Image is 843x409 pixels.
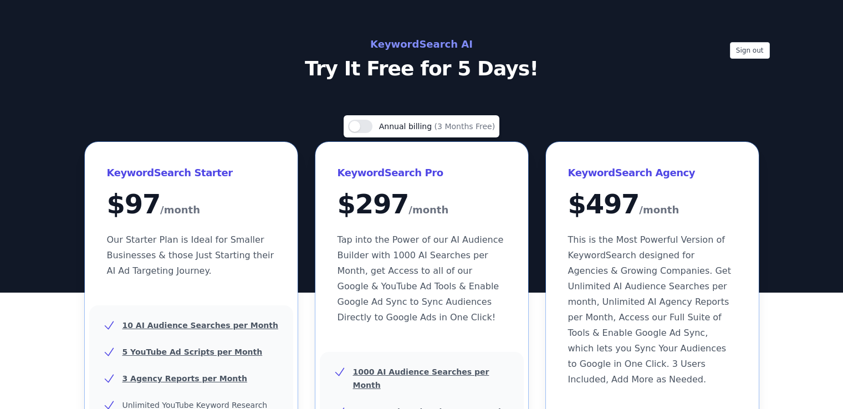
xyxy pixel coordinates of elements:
[338,234,504,323] span: Tap into the Power of our AI Audience Builder with 1000 AI Searches per Month, get Access to all ...
[107,234,274,276] span: Our Starter Plan is Ideal for Smaller Businesses & those Just Starting their AI Ad Targeting Jour...
[353,367,489,390] u: 1000 AI Audience Searches per Month
[122,374,247,383] u: 3 Agency Reports per Month
[338,191,506,219] div: $ 297
[107,164,275,182] h3: KeywordSearch Starter
[160,201,200,219] span: /month
[568,164,737,182] h3: KeywordSearch Agency
[408,201,448,219] span: /month
[173,58,670,80] p: Try It Free for 5 Days!
[639,201,679,219] span: /month
[122,321,278,330] u: 10 AI Audience Searches per Month
[435,122,495,131] span: (3 Months Free)
[338,164,506,182] h3: KeywordSearch Pro
[568,191,737,219] div: $ 497
[730,42,770,59] button: Sign out
[379,122,435,131] span: Annual billing
[122,347,263,356] u: 5 YouTube Ad Scripts per Month
[568,234,731,385] span: This is the Most Powerful Version of KeywordSearch designed for Agencies & Growing Companies. Get...
[107,191,275,219] div: $ 97
[173,35,670,53] h2: KeywordSearch AI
